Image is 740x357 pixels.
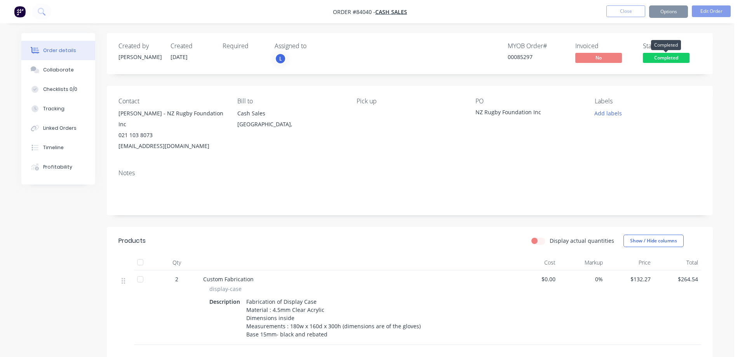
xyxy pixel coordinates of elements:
div: Linked Orders [43,125,77,132]
span: Completed [643,53,690,63]
a: Cash Sales [375,8,407,16]
div: Markup [559,255,606,270]
button: Profitability [21,157,95,177]
span: 0% [562,275,603,283]
button: Checklists 0/0 [21,80,95,99]
div: Price [606,255,654,270]
div: Cash Sales[GEOGRAPHIC_DATA], [237,108,344,133]
div: Tracking [43,105,64,112]
div: [PERSON_NAME] [118,53,161,61]
div: 00085297 [508,53,566,61]
div: Notes [118,169,701,177]
span: $264.54 [657,275,698,283]
div: Timeline [43,144,64,151]
div: Invoiced [575,42,634,50]
button: Completed [643,53,690,64]
button: L [275,53,286,64]
span: $132.27 [609,275,651,283]
span: 2 [175,275,178,283]
div: Collaborate [43,66,74,73]
div: Contact [118,98,225,105]
div: Bill to [237,98,344,105]
button: Tracking [21,99,95,118]
div: Description [209,296,243,307]
button: Options [649,5,688,18]
div: Products [118,236,146,246]
div: Completed [651,40,681,50]
label: Display actual quantities [550,237,614,245]
span: No [575,53,622,63]
button: Timeline [21,138,95,157]
span: Order #84040 - [333,8,375,16]
span: $0.00 [514,275,555,283]
span: Custom Fabrication [203,275,254,283]
div: Checklists 0/0 [43,86,77,93]
div: Order details [43,47,76,54]
div: 021 103 8073 [118,130,225,141]
img: Factory [14,6,26,17]
div: Total [654,255,702,270]
div: Fabrication of Display Case Material : 4.5mm Clear Acrylic Dimensions inside Measurements : 180w ... [243,296,424,340]
div: [PERSON_NAME] - NZ Rugby Foundation Inc [118,108,225,130]
div: Cash Sales [237,108,344,119]
div: Labels [595,98,701,105]
span: display-case [209,285,242,293]
div: Cost [511,255,559,270]
button: Linked Orders [21,118,95,138]
div: Pick up [357,98,463,105]
div: PO [475,98,582,105]
button: Add labels [590,108,626,118]
button: Collaborate [21,60,95,80]
button: Order details [21,41,95,60]
div: Qty [153,255,200,270]
div: NZ Rugby Foundation Inc [475,108,573,119]
div: Created by [118,42,161,50]
span: [DATE] [171,53,188,61]
button: Close [606,5,645,17]
div: Created [171,42,213,50]
div: Status [643,42,701,50]
div: [EMAIL_ADDRESS][DOMAIN_NAME] [118,141,225,152]
div: [GEOGRAPHIC_DATA], [237,119,344,130]
div: Profitability [43,164,72,171]
div: [PERSON_NAME] - NZ Rugby Foundation Inc021 103 8073[EMAIL_ADDRESS][DOMAIN_NAME] [118,108,225,152]
div: Required [223,42,265,50]
div: MYOB Order # [508,42,566,50]
div: Assigned to [275,42,352,50]
button: Edit Order [692,5,731,17]
button: Show / Hide columns [623,235,684,247]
